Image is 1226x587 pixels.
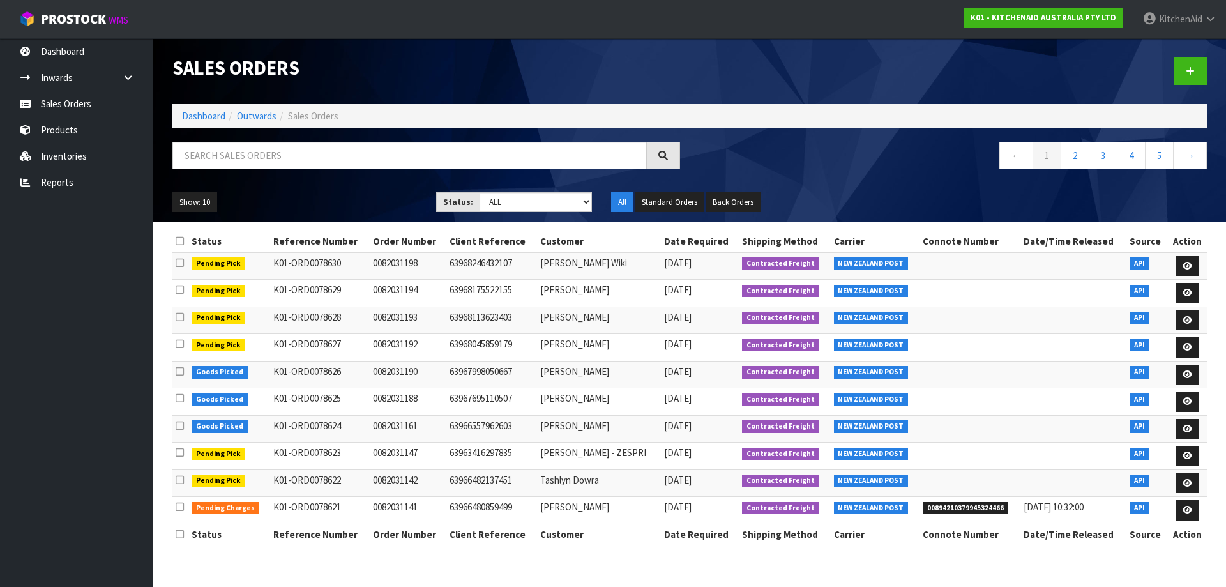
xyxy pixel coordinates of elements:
span: Contracted Freight [742,312,819,324]
th: Status [188,231,269,252]
span: Pending Charges [192,502,259,515]
td: 63968246432107 [446,252,537,280]
th: Date/Time Released [1020,524,1126,545]
span: Contracted Freight [742,339,819,352]
span: Pending Pick [192,339,245,352]
td: K01-ORD0078628 [270,307,370,334]
span: [DATE] [664,446,692,459]
span: NEW ZEALAND POST [834,420,909,433]
span: NEW ZEALAND POST [834,285,909,298]
td: 0082031193 [370,307,446,334]
td: 63967695110507 [446,388,537,416]
span: [DATE] [664,311,692,323]
td: K01-ORD0078629 [270,280,370,307]
td: 0082031194 [370,280,446,307]
a: 4 [1117,142,1146,169]
strong: Status: [443,197,473,208]
span: Goods Picked [192,366,248,379]
span: API [1130,339,1149,352]
td: 0082031198 [370,252,446,280]
span: [DATE] [664,365,692,377]
td: [PERSON_NAME] [537,361,661,388]
td: 63968045859179 [446,334,537,362]
td: 0082031192 [370,334,446,362]
td: 0082031188 [370,388,446,416]
span: Pending Pick [192,448,245,461]
td: K01-ORD0078627 [270,334,370,362]
th: Carrier [831,231,919,252]
span: API [1130,448,1149,461]
td: K01-ORD0078621 [270,497,370,524]
td: Tashlyn Dowra [537,469,661,497]
span: Pending Pick [192,285,245,298]
td: [PERSON_NAME] [537,497,661,524]
span: Contracted Freight [742,366,819,379]
td: 63966480859499 [446,497,537,524]
th: Customer [537,231,661,252]
span: [DATE] [664,392,692,404]
span: [DATE] [664,338,692,350]
td: K01-ORD0078626 [270,361,370,388]
td: K01-ORD0078624 [270,415,370,443]
span: Contracted Freight [742,420,819,433]
span: NEW ZEALAND POST [834,393,909,406]
span: API [1130,257,1149,270]
nav: Page navigation [699,142,1207,173]
a: Dashboard [182,110,225,122]
span: API [1130,285,1149,298]
span: 00894210379945324466 [923,502,1008,515]
span: API [1130,312,1149,324]
td: 63966482137451 [446,469,537,497]
a: 2 [1061,142,1089,169]
button: Standard Orders [635,192,704,213]
span: Contracted Freight [742,502,819,515]
button: Back Orders [706,192,761,213]
h1: Sales Orders [172,57,680,79]
td: [PERSON_NAME] Wiki [537,252,661,280]
th: Connote Number [919,524,1020,545]
strong: K01 - KITCHENAID AUSTRALIA PTY LTD [971,12,1116,23]
td: [PERSON_NAME] - ZESPRI [537,443,661,470]
span: [DATE] [664,420,692,432]
span: NEW ZEALAND POST [834,257,909,270]
td: [PERSON_NAME] [537,307,661,334]
td: [PERSON_NAME] [537,334,661,362]
span: Pending Pick [192,312,245,324]
th: Source [1126,524,1168,545]
th: Source [1126,231,1168,252]
td: K01-ORD0078623 [270,443,370,470]
th: Connote Number [919,231,1020,252]
th: Action [1168,524,1207,545]
td: K01-ORD0078625 [270,388,370,416]
span: ProStock [41,11,106,27]
span: Pending Pick [192,257,245,270]
a: Outwards [237,110,276,122]
a: 3 [1089,142,1117,169]
th: Client Reference [446,524,537,545]
img: cube-alt.png [19,11,35,27]
span: NEW ZEALAND POST [834,475,909,487]
th: Reference Number [270,231,370,252]
td: 0082031147 [370,443,446,470]
span: Sales Orders [288,110,338,122]
th: Carrier [831,524,919,545]
th: Customer [537,524,661,545]
span: NEW ZEALAND POST [834,502,909,515]
th: Date Required [661,231,739,252]
input: Search sales orders [172,142,647,169]
span: API [1130,393,1149,406]
span: API [1130,502,1149,515]
td: 63968175522155 [446,280,537,307]
button: Show: 10 [172,192,217,213]
th: Reference Number [270,524,370,545]
span: Contracted Freight [742,448,819,461]
span: [DATE] [664,257,692,269]
th: Shipping Method [739,524,831,545]
th: Action [1168,231,1207,252]
th: Shipping Method [739,231,831,252]
span: NEW ZEALAND POST [834,366,909,379]
td: K01-ORD0078630 [270,252,370,280]
th: Status [188,524,269,545]
th: Order Number [370,231,446,252]
span: KitchenAid [1159,13,1202,25]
